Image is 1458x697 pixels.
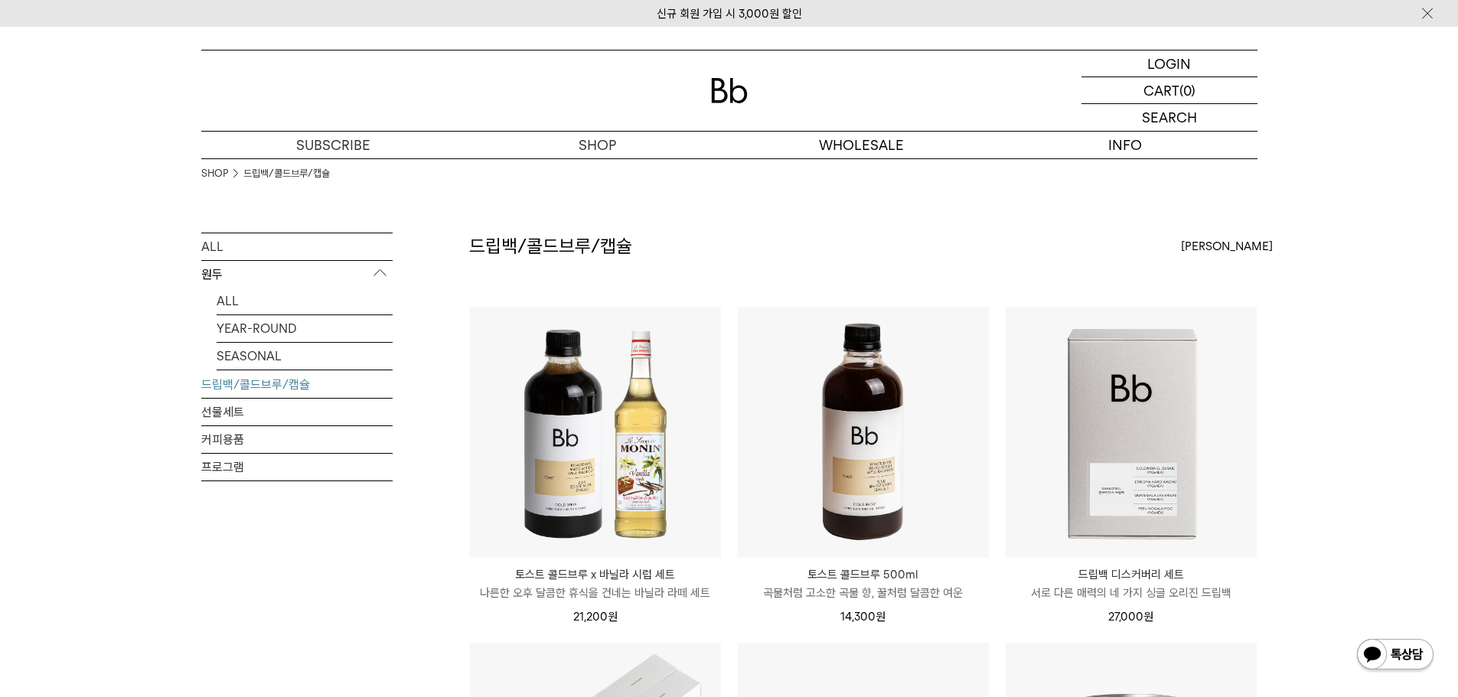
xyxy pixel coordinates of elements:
a: 드립백 디스커버리 세트 서로 다른 매력의 네 가지 싱글 오리진 드립백 [1006,565,1257,602]
a: SUBSCRIBE [201,132,465,158]
p: 원두 [201,261,393,288]
p: (0) [1179,77,1195,103]
p: CART [1143,77,1179,103]
span: 원 [1143,610,1153,624]
span: 원 [876,610,886,624]
img: 로고 [711,78,748,103]
img: 카카오톡 채널 1:1 채팅 버튼 [1355,637,1435,674]
a: CART (0) [1081,77,1257,104]
p: 나른한 오후 달콤한 휴식을 건네는 바닐라 라떼 세트 [470,584,721,602]
p: SEARCH [1142,104,1197,131]
a: 커피용품 [201,426,393,453]
a: ALL [201,233,393,260]
img: 토스트 콜드브루 500ml [738,307,989,558]
p: INFO [993,132,1257,158]
p: 곡물처럼 고소한 곡물 향, 꿀처럼 달콤한 여운 [738,584,989,602]
a: 토스트 콜드브루 500ml 곡물처럼 고소한 곡물 향, 꿀처럼 달콤한 여운 [738,565,989,602]
a: 드립백/콜드브루/캡슐 [201,371,393,398]
a: 토스트 콜드브루 x 바닐라 시럽 세트 나른한 오후 달콤한 휴식을 건네는 바닐라 라떼 세트 [470,565,721,602]
a: ALL [217,288,393,314]
p: 드립백 디스커버리 세트 [1006,565,1257,584]
img: 토스트 콜드브루 x 바닐라 시럽 세트 [470,307,721,558]
p: LOGIN [1147,50,1191,77]
h2: 드립백/콜드브루/캡슐 [469,233,632,259]
span: 21,200 [573,610,618,624]
span: 14,300 [840,610,886,624]
p: 토스트 콜드브루 x 바닐라 시럽 세트 [470,565,721,584]
p: 서로 다른 매력의 네 가지 싱글 오리진 드립백 [1006,584,1257,602]
a: SHOP [465,132,729,158]
a: SHOP [201,166,228,181]
a: LOGIN [1081,50,1257,77]
a: 선물세트 [201,399,393,425]
img: 드립백 디스커버리 세트 [1006,307,1257,558]
a: YEAR-ROUND [217,315,393,342]
a: 드립백/콜드브루/캡슐 [243,166,330,181]
span: 27,000 [1108,610,1153,624]
a: SEASONAL [217,343,393,370]
span: 원 [608,610,618,624]
p: WHOLESALE [729,132,993,158]
a: 프로그램 [201,454,393,480]
p: 토스트 콜드브루 500ml [738,565,989,584]
a: 신규 회원 가입 시 3,000원 할인 [657,7,802,21]
span: [PERSON_NAME] [1181,237,1273,256]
